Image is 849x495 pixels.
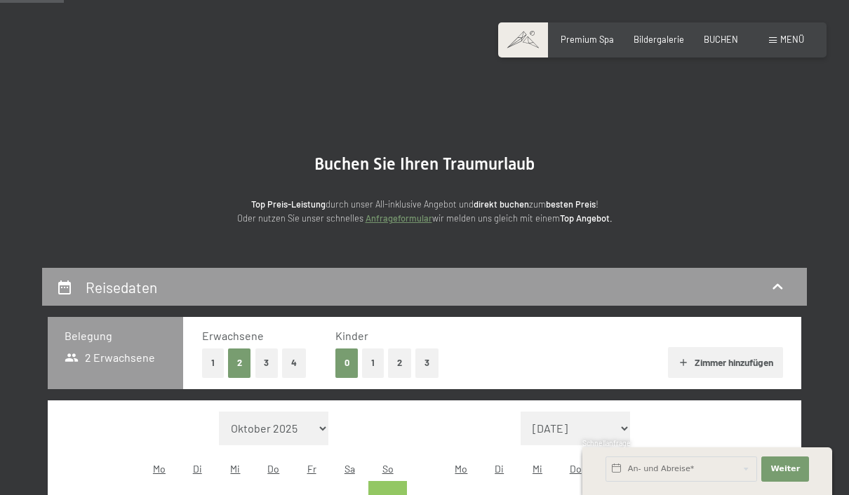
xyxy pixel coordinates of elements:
[704,34,738,45] a: BUCHEN
[345,463,355,475] abbr: Samstag
[251,198,326,210] strong: Top Preis-Leistung
[634,34,684,45] a: Bildergalerie
[570,463,582,475] abbr: Donnerstag
[307,463,316,475] abbr: Freitag
[153,463,166,475] abbr: Montag
[388,348,411,377] button: 2
[314,154,535,174] span: Buchen Sie Ihren Traumurlaub
[230,463,240,475] abbr: Mittwoch
[228,348,251,377] button: 2
[86,278,157,296] h2: Reisedaten
[561,34,614,45] a: Premium Spa
[780,34,804,45] span: Menü
[533,463,542,475] abbr: Mittwoch
[65,350,155,365] span: 2 Erwachsene
[415,348,439,377] button: 3
[546,198,596,210] strong: besten Preis
[668,347,782,378] button: Zimmer hinzufügen
[202,329,264,342] span: Erwachsene
[335,348,359,377] button: 0
[761,456,809,482] button: Weiter
[282,348,306,377] button: 4
[255,348,279,377] button: 3
[770,463,800,475] span: Weiter
[65,328,166,344] h3: Belegung
[582,439,631,447] span: Schnellanfrage
[362,348,384,377] button: 1
[474,198,529,210] strong: direkt buchen
[382,463,394,475] abbr: Sonntag
[202,348,224,377] button: 1
[335,329,368,342] span: Kinder
[560,212,613,224] strong: Top Angebot.
[193,463,202,475] abbr: Dienstag
[267,463,279,475] abbr: Donnerstag
[366,212,432,224] a: Anfrageformular
[455,463,467,475] abbr: Montag
[144,197,705,226] p: durch unser All-inklusive Angebot und zum ! Oder nutzen Sie unser schnelles wir melden uns gleich...
[495,463,504,475] abbr: Dienstag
